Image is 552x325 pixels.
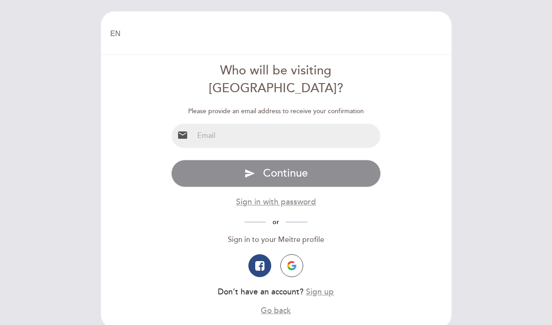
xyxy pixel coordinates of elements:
div: Please provide an email address to receive your confirmation [171,107,381,116]
button: Go back [261,305,291,316]
i: send [244,168,255,179]
div: Who will be visiting [GEOGRAPHIC_DATA]? [171,62,381,98]
img: icon-google.png [287,261,296,270]
span: Continue [263,167,308,180]
i: email [177,130,188,141]
button: Sign up [306,286,334,298]
input: Email [194,124,380,148]
span: or [266,218,286,226]
span: Don’t have an account? [218,287,304,297]
div: Sign in to your Meitre profile [171,235,381,245]
button: send Continue [171,160,381,187]
button: Sign in with password [236,196,316,208]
